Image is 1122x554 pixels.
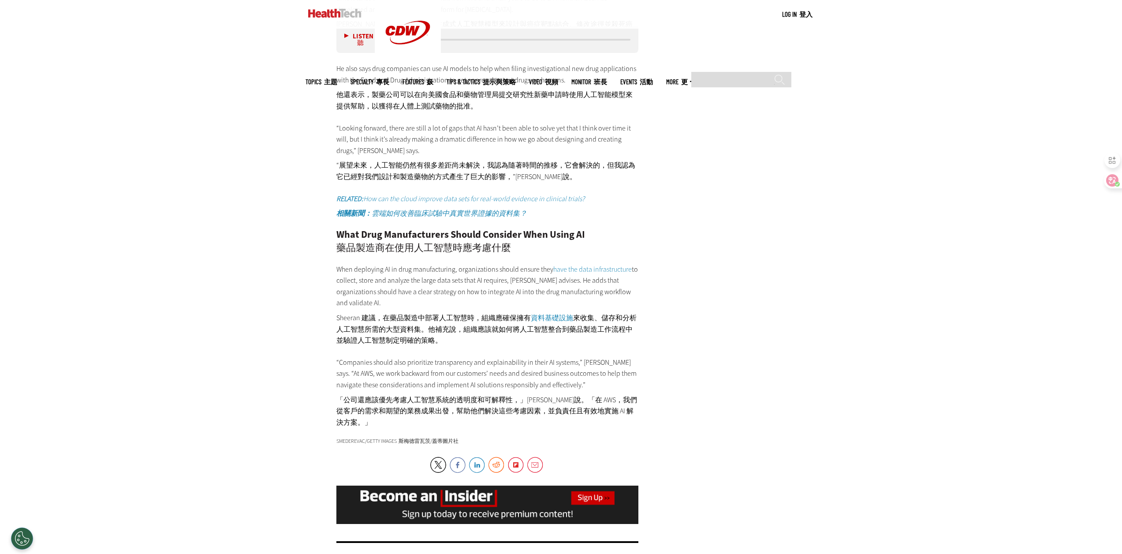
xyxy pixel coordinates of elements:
[11,528,33,550] button: Open Preferences
[620,79,653,85] a: Events 活動
[782,10,813,18] a: Log in 登入
[681,78,688,86] font: 更
[11,528,33,550] div: Cookies Settings
[336,230,639,257] h2: What Drug Manufacturers Should Consider When Using AI
[531,313,573,322] a: 資料基礎設施
[447,79,516,85] a: Tips & Tactics 提示與策略
[308,9,362,18] img: Home
[799,10,813,18] font: 登入
[553,265,632,274] a: have the data infrastructure
[483,78,516,86] font: 提示與策略
[399,438,458,445] font: 斯梅德雷瓦茨/蓋蒂圖片社
[594,78,607,86] font: 班長
[336,161,635,181] font: “展望未來，人工智能仍然有很多差距尚未解決，我認為隨著時間的推移，它會解決的，但我認為它已經對我們設計和製造藥物的方式產生了巨大的影響，”[PERSON_NAME]說。
[782,10,813,19] div: User menu
[375,58,441,67] a: CDW
[336,123,639,186] p: “Looking forward, there are still a lot of gaps that AI hasn’t been able to solve yet that I thin...
[336,194,363,203] strong: RELATED:
[640,78,653,86] font: 活動
[666,79,694,85] span: More
[376,78,389,86] font: 專長
[336,264,639,350] p: When deploying AI in drug manufacturing, organizations should ensure they to collect, store and a...
[336,209,372,218] strong: 相關新聞：
[336,194,585,218] a: RELATED:How can the cloud improve data sets for real-world evidence in clinical trials?相關新聞：雲端如何改...
[306,79,337,85] span: Topics
[427,78,433,86] font: 㚫
[336,357,639,432] p: “Companies should also prioritize transparency and explainability in their AI systems,” [PERSON_N...
[336,438,639,444] div: Smederevac/Getty Images
[336,209,527,218] font: 雲端如何改善臨床試驗中真實世界證據的資料集？
[350,79,389,85] span: Specialty
[336,395,637,427] font: 「公司還應該優先考慮人工智慧系統的透明度和可解釋性，」[PERSON_NAME]說。「在 AWS，我們從客戶的需求和期望的業務成果出發，幫助他們解決這些考慮因素，並負責任且有效地實施 AI 解決...
[336,194,585,218] em: How can the cloud improve data sets for real-world evidence in clinical trials?
[403,79,433,85] a: Features 㚫
[571,79,607,85] a: MonITor 班長
[336,241,511,254] font: 藥品製造商在使用人工智慧時應考慮什麼
[324,78,337,86] font: 主題
[336,313,637,345] font: Sheeran 建議，在藥品製造中部署人工智慧時，組織應確保擁有 來收集、儲存和分析人工智慧所需的大型資料集。他補充說，組織應該就如何將人工智慧整合到藥品製造工作流程中並驗證人工智慧制定明確的策略。
[529,79,558,85] a: Video 視頻
[545,78,558,86] font: 視頻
